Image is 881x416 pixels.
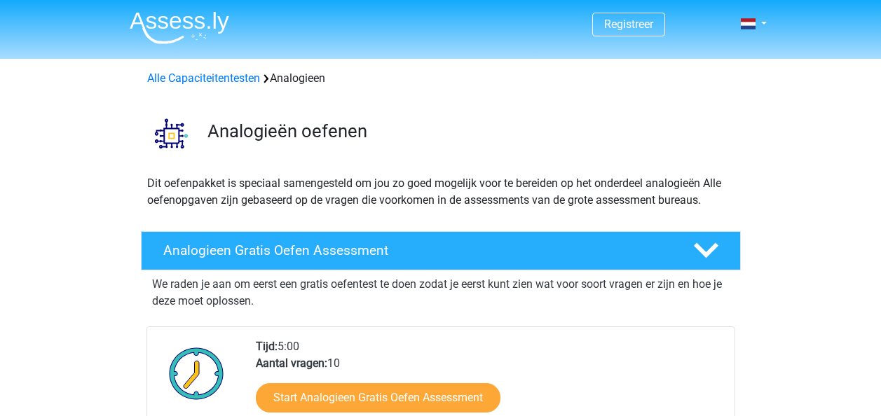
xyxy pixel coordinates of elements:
p: We raden je aan om eerst een gratis oefentest te doen zodat je eerst kunt zien wat voor soort vra... [152,276,730,310]
a: Start Analogieen Gratis Oefen Assessment [256,383,500,412]
img: Assessly [130,11,229,44]
p: Dit oefenpakket is speciaal samengesteld om jou zo goed mogelijk voor te bereiden op het onderdee... [147,175,735,209]
div: Analogieen [142,70,740,87]
a: Analogieen Gratis Oefen Assessment [135,231,746,270]
img: Klok [161,338,232,408]
h4: Analogieen Gratis Oefen Assessment [163,242,671,258]
a: Registreer [604,18,653,31]
a: Alle Capaciteitentesten [147,71,260,85]
img: analogieen [142,104,201,163]
h3: Analogieën oefenen [207,120,730,142]
b: Tijd: [256,340,278,353]
b: Aantal vragen: [256,356,327,370]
